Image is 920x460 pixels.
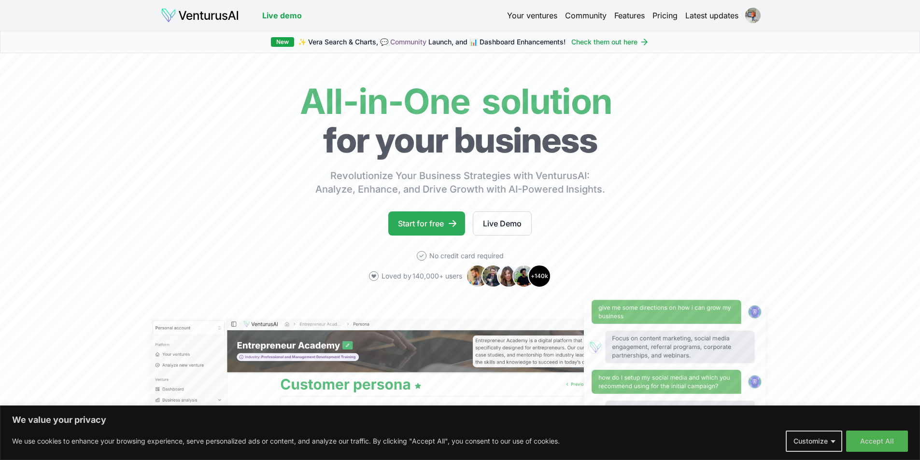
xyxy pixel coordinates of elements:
a: Features [614,10,645,21]
a: Community [390,38,426,46]
p: We value your privacy [12,414,908,426]
a: Check them out here [571,37,649,47]
img: ACg8ocJdUeIKq77fo2Ialph02RQRkrGiYuDv2DTZFdvbgaUOhTJaOjrMKA=s96-c [745,8,761,23]
a: Community [565,10,607,21]
div: New [271,37,294,47]
img: Avatar 4 [512,265,536,288]
a: Start for free [388,211,465,236]
p: We use cookies to enhance your browsing experience, serve personalized ads or content, and analyz... [12,435,560,447]
a: Your ventures [507,10,557,21]
button: Accept All [846,431,908,452]
a: Live Demo [473,211,532,236]
img: Avatar 3 [497,265,520,288]
button: Customize [786,431,842,452]
img: logo [161,8,239,23]
span: ✨ Vera Search & Charts, 💬 Launch, and 📊 Dashboard Enhancements! [298,37,566,47]
a: Latest updates [685,10,738,21]
a: Pricing [652,10,678,21]
a: Live demo [262,10,302,21]
img: Avatar 1 [466,265,489,288]
img: Avatar 2 [481,265,505,288]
